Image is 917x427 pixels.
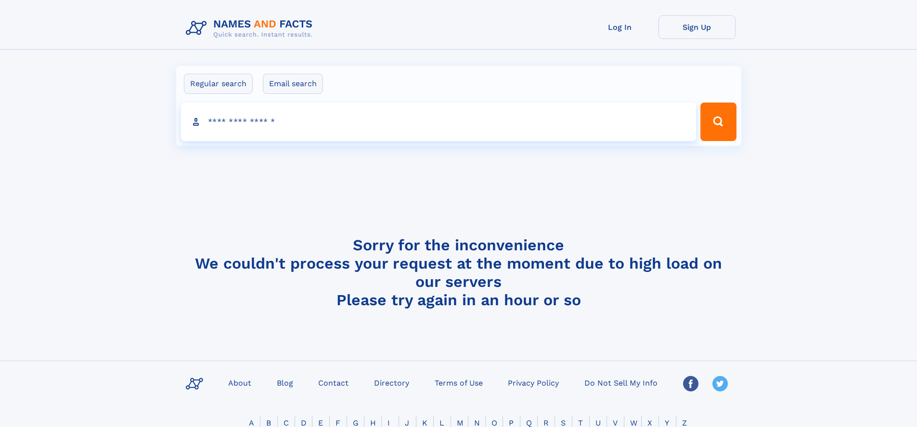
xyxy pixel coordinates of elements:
label: Email search [263,74,323,94]
a: Privacy Policy [504,375,563,389]
h4: Sorry for the inconvenience We couldn't process your request at the moment due to high load on ou... [182,236,736,309]
a: Log In [581,15,659,39]
a: Sign Up [659,15,736,39]
img: Twitter [712,376,728,391]
label: Regular search [184,74,253,94]
a: Do Not Sell My Info [581,375,661,389]
img: Logo Names and Facts [182,15,321,41]
img: Facebook [683,376,698,391]
input: search input [181,103,697,141]
a: Directory [370,375,413,389]
button: Search Button [700,103,736,141]
a: Blog [273,375,297,389]
a: Terms of Use [431,375,487,389]
a: Contact [314,375,352,389]
a: About [224,375,255,389]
